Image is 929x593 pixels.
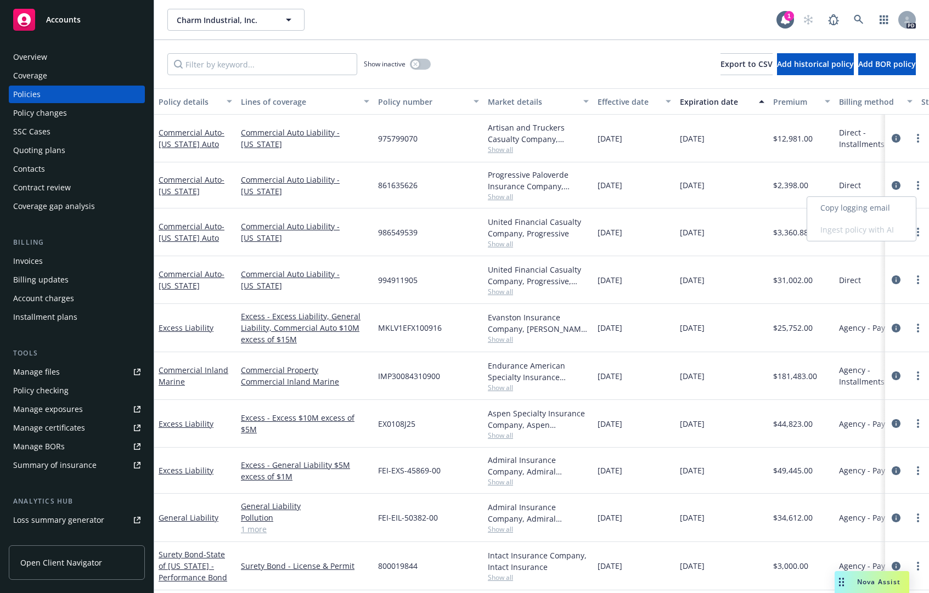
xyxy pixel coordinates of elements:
[378,179,418,191] span: 861635626
[159,365,228,387] a: Commercial Inland Marine
[680,322,705,334] span: [DATE]
[488,383,589,392] span: Show all
[154,88,237,115] button: Policy details
[13,197,95,215] div: Coverage gap analysis
[13,456,97,474] div: Summary of insurance
[9,197,145,215] a: Coverage gap analysis
[911,132,925,145] a: more
[598,512,622,523] span: [DATE]
[835,88,917,115] button: Billing method
[9,348,145,359] div: Tools
[241,512,369,523] a: Pollution
[9,271,145,289] a: Billing updates
[159,549,227,583] a: Surety Bond
[857,577,900,586] span: Nova Assist
[911,369,925,382] a: more
[13,86,41,103] div: Policies
[797,9,819,31] a: Start snowing
[839,364,913,387] span: Agency - Installments
[807,197,916,219] a: Copy logging email
[13,419,85,437] div: Manage certificates
[488,454,589,477] div: Admiral Insurance Company, Admiral Insurance Group ([PERSON_NAME] Corporation), [GEOGRAPHIC_DATA]
[680,274,705,286] span: [DATE]
[720,59,773,69] span: Export to CSV
[773,465,813,476] span: $49,445.00
[13,438,65,455] div: Manage BORs
[9,438,145,455] a: Manage BORs
[773,560,808,572] span: $3,000.00
[159,323,213,333] a: Excess Liability
[13,252,43,270] div: Invoices
[9,48,145,66] a: Overview
[364,59,406,69] span: Show inactive
[848,9,870,31] a: Search
[911,464,925,477] a: more
[598,322,622,334] span: [DATE]
[13,400,83,418] div: Manage exposures
[9,179,145,196] a: Contract review
[241,412,369,435] a: Excess - Excess $10M excess of $5M
[488,477,589,487] span: Show all
[777,59,854,69] span: Add historical policy
[839,127,913,150] span: Direct - Installments
[378,370,440,382] span: IMP30084310900
[378,560,418,572] span: 800019844
[598,227,622,238] span: [DATE]
[9,67,145,84] a: Coverage
[378,133,418,144] span: 975799070
[159,96,220,108] div: Policy details
[680,96,752,108] div: Expiration date
[159,221,224,243] a: Commercial Auto
[241,364,369,376] a: Commercial Property
[858,53,916,75] button: Add BOR policy
[13,511,104,529] div: Loss summary generator
[241,500,369,512] a: General Liability
[680,512,705,523] span: [DATE]
[889,417,903,430] a: circleInformation
[9,419,145,437] a: Manage certificates
[839,418,909,430] span: Agency - Pay in full
[773,512,813,523] span: $34,612.00
[9,104,145,122] a: Policy changes
[9,400,145,418] span: Manage exposures
[378,227,418,238] span: 986549539
[784,11,794,21] div: 1
[13,160,45,178] div: Contacts
[488,192,589,201] span: Show all
[889,464,903,477] a: circleInformation
[839,179,861,191] span: Direct
[488,408,589,431] div: Aspen Specialty Insurance Company, Aspen Insurance, Amwins
[911,321,925,335] a: more
[598,96,659,108] div: Effective date
[488,145,589,154] span: Show all
[488,501,589,524] div: Admiral Insurance Company, Admiral Insurance Group ([PERSON_NAME] Corporation), [GEOGRAPHIC_DATA]
[889,369,903,382] a: circleInformation
[159,512,218,523] a: General Liability
[769,88,835,115] button: Premium
[13,67,47,84] div: Coverage
[488,431,589,440] span: Show all
[378,274,418,286] span: 994911905
[773,322,813,334] span: $25,752.00
[889,560,903,573] a: circleInformation
[911,417,925,430] a: more
[378,322,442,334] span: MKLV1EFX100916
[9,4,145,35] a: Accounts
[378,512,438,523] span: FEI-EIL-50382-00
[9,496,145,507] div: Analytics hub
[159,419,213,429] a: Excess Liability
[237,88,374,115] button: Lines of coverage
[13,142,65,159] div: Quoting plans
[488,524,589,534] span: Show all
[9,142,145,159] a: Quoting plans
[680,179,705,191] span: [DATE]
[488,335,589,344] span: Show all
[241,268,369,291] a: Commercial Auto Liability - [US_STATE]
[839,512,909,523] span: Agency - Pay in full
[680,133,705,144] span: [DATE]
[488,239,589,249] span: Show all
[911,179,925,192] a: more
[680,465,705,476] span: [DATE]
[159,221,224,243] span: - [US_STATE] Auto
[13,123,50,140] div: SSC Cases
